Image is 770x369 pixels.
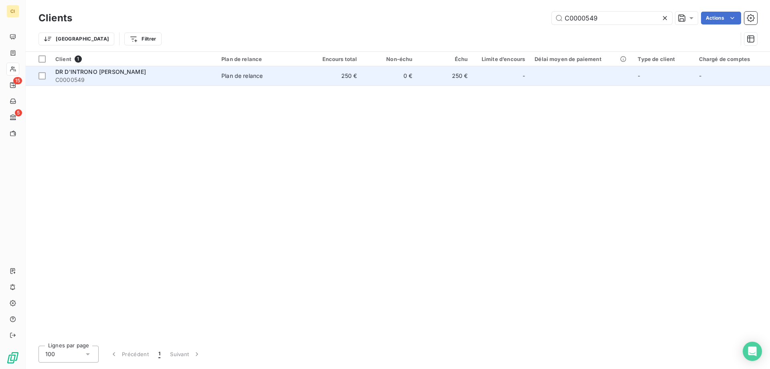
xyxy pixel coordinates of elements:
[221,56,302,62] div: Plan de relance
[367,56,412,62] div: Non-échu
[699,72,701,79] span: -
[417,66,472,86] td: 250 €
[55,68,146,75] span: DR D'INTRONO [PERSON_NAME]
[535,56,628,62] div: Délai moyen de paiement
[13,77,22,84] span: 15
[105,346,154,363] button: Précédent
[422,56,468,62] div: Échu
[552,12,672,24] input: Rechercher
[699,56,765,62] div: Chargé de comptes
[362,66,417,86] td: 0 €
[55,76,212,84] span: C0000549
[75,55,82,63] span: 1
[478,56,525,62] div: Limite d’encours
[701,12,741,24] button: Actions
[6,351,19,364] img: Logo LeanPay
[158,350,160,358] span: 1
[165,346,206,363] button: Suivant
[306,66,362,86] td: 250 €
[38,33,114,45] button: [GEOGRAPHIC_DATA]
[638,72,640,79] span: -
[6,5,19,18] div: CI
[45,350,55,358] span: 100
[38,11,72,25] h3: Clients
[523,72,525,80] span: -
[15,109,22,116] span: 5
[743,342,762,361] div: Open Intercom Messenger
[154,346,165,363] button: 1
[55,56,71,62] span: Client
[638,56,689,62] div: Type de client
[221,72,263,80] div: Plan de relance
[311,56,357,62] div: Encours total
[124,33,161,45] button: Filtrer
